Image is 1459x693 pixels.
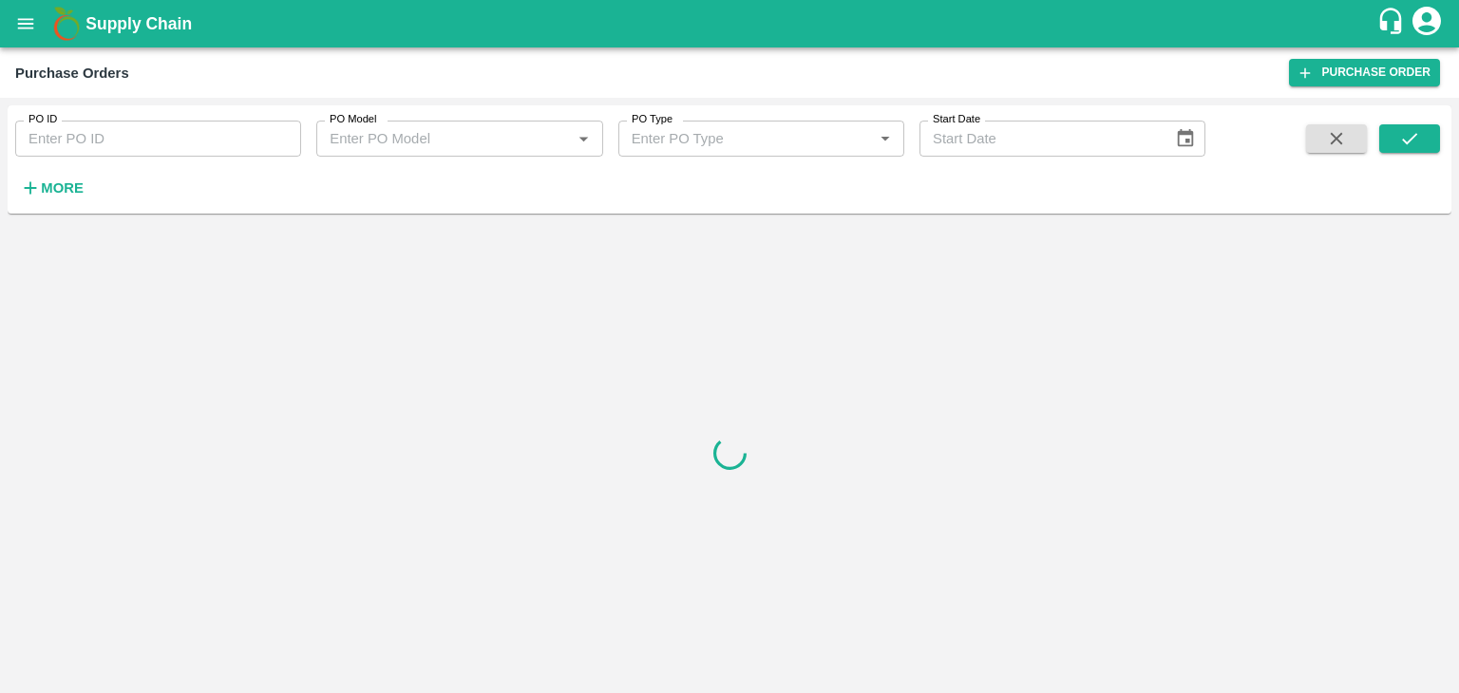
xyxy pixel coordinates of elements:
input: Start Date [919,121,1160,157]
img: logo [47,5,85,43]
button: Open [873,126,898,151]
label: PO ID [28,112,57,127]
label: PO Type [632,112,673,127]
button: More [15,172,88,204]
div: customer-support [1376,7,1410,41]
div: Purchase Orders [15,61,129,85]
label: Start Date [933,112,980,127]
a: Supply Chain [85,10,1376,37]
button: Open [571,126,596,151]
strong: More [41,180,84,196]
button: Choose date [1167,121,1203,157]
label: PO Model [330,112,377,127]
input: Enter PO ID [15,121,301,157]
b: Supply Chain [85,14,192,33]
a: Purchase Order [1289,59,1440,86]
div: account of current user [1410,4,1444,44]
input: Enter PO Type [624,126,867,151]
button: open drawer [4,2,47,46]
input: Enter PO Model [322,126,565,151]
